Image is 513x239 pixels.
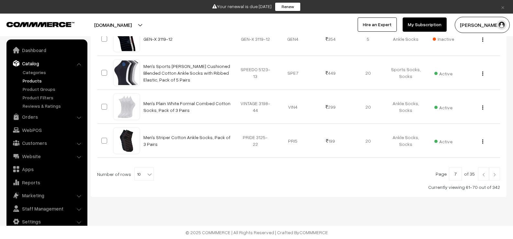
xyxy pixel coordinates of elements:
a: COMMMERCE [299,230,328,235]
a: COMMMERCE [6,20,63,28]
a: Product Groups [21,86,85,92]
td: GEN4 [274,22,312,56]
td: SPEEDO 5123-13 [237,56,274,90]
a: Staff Management [8,203,85,214]
a: Reports [8,177,85,188]
td: 20 [349,56,387,90]
img: user [497,20,507,30]
a: My Subscription [403,17,447,32]
td: PRI5 [274,124,312,158]
td: SPE7 [274,56,312,90]
a: GEN-X 3119-12 [143,36,173,42]
span: Page [436,171,447,177]
a: Men's Sports [PERSON_NAME] Cushioned Blended Cotton Ankle Socks with Ribbed Elastic, Pack of 5 Pairs [143,63,230,82]
span: 10 [134,168,154,180]
span: Inactive [433,36,454,42]
td: 299 [312,90,349,124]
span: 10 [135,168,153,181]
img: COMMMERCE [6,22,74,27]
img: Menu [482,71,483,76]
div: Currently viewing 61-70 out of 342 [97,184,500,190]
td: Ankle Socks, Socks [387,90,425,124]
td: Ankle Socks, Socks [387,124,425,158]
a: Products [21,77,85,84]
a: Orders [8,111,85,123]
img: Menu [482,139,483,144]
button: [PERSON_NAME] [455,17,510,33]
td: VIN4 [274,90,312,124]
td: 20 [349,124,387,158]
td: VINTAGE 3198-44 [237,90,274,124]
span: Active [434,69,452,77]
td: GEN-X 3119-12 [237,22,274,56]
a: Marketing [8,190,85,201]
a: Catalog [8,58,85,69]
td: Ankle Socks [387,22,425,56]
span: Active [434,103,452,111]
div: Your renewal is due [DATE] [2,2,511,11]
a: Settings [8,216,85,227]
img: Left [481,173,486,177]
td: 20 [349,90,387,124]
td: 199 [312,124,349,158]
a: Customers [8,137,85,149]
span: Active [434,136,452,145]
td: 449 [312,56,349,90]
span: of 35 [464,171,475,177]
a: Men's Plain White Formal Combed Cotton Socks, Pack of 3 Pairs [143,101,230,113]
img: Right [492,173,497,177]
a: Website [8,150,85,162]
a: Renew [275,2,301,11]
a: Men's Striper Cotton Ankle Socks, Pack of 3 Pairs [143,135,230,147]
td: 354 [312,22,349,56]
a: Reviews & Ratings [21,103,85,109]
a: Categories [21,69,85,76]
img: Menu [482,38,483,42]
a: Product Filters [21,94,85,101]
a: × [498,3,507,11]
span: Number of rows [97,171,131,178]
td: Sports Socks, Socks [387,56,425,90]
button: [DOMAIN_NAME] [72,17,154,33]
img: Menu [482,105,483,110]
a: Hire an Expert [358,17,397,32]
td: PRIDE 3125-22 [237,124,274,158]
a: Dashboard [8,44,85,56]
td: 5 [349,22,387,56]
a: Apps [8,163,85,175]
a: WebPOS [8,124,85,136]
